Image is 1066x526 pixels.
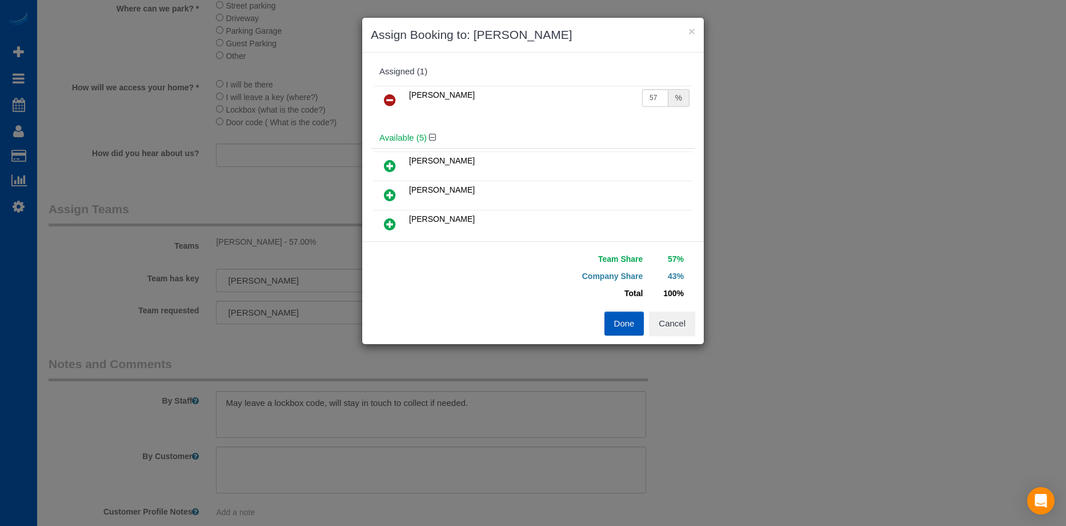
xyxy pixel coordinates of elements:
div: Assigned (1) [379,67,687,77]
td: Company Share [542,268,646,285]
span: [PERSON_NAME] [409,185,475,194]
div: Open Intercom Messenger [1027,487,1055,515]
h3: Assign Booking to: [PERSON_NAME] [371,26,695,43]
td: Total [542,285,646,302]
span: [PERSON_NAME] [409,90,475,99]
span: [PERSON_NAME] [409,214,475,224]
td: 57% [646,250,687,268]
button: × [688,25,695,37]
button: Cancel [649,312,695,336]
span: [PERSON_NAME] [409,156,475,165]
div: % [668,89,690,107]
td: Team Share [542,250,646,268]
td: 100% [646,285,687,302]
td: 43% [646,268,687,285]
button: Done [604,312,644,336]
h4: Available (5) [379,133,687,143]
